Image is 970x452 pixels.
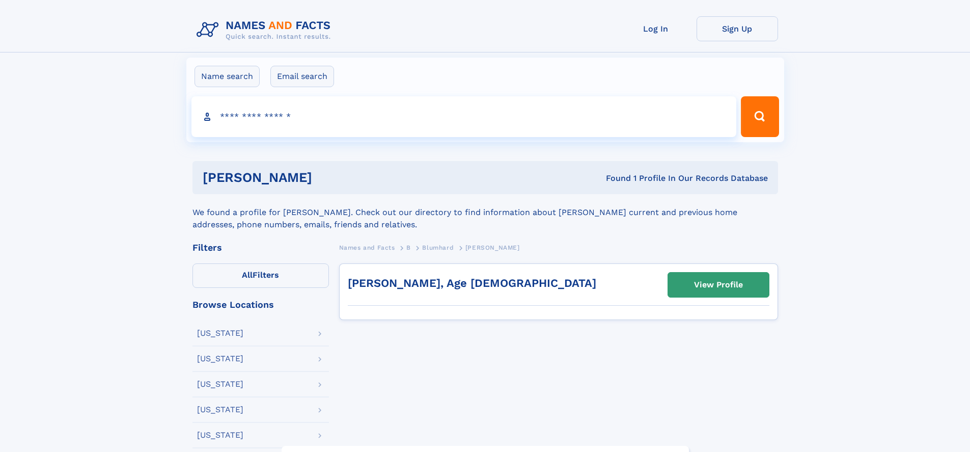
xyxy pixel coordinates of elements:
img: Logo Names and Facts [192,16,339,44]
h1: [PERSON_NAME] [203,171,459,184]
a: [PERSON_NAME], Age [DEMOGRAPHIC_DATA] [348,277,596,289]
span: All [242,270,253,280]
div: We found a profile for [PERSON_NAME]. Check out our directory to find information about [PERSON_N... [192,194,778,231]
div: Browse Locations [192,300,329,309]
span: B [406,244,411,251]
div: Filters [192,243,329,252]
div: [US_STATE] [197,355,243,363]
div: [US_STATE] [197,406,243,414]
a: Sign Up [697,16,778,41]
div: View Profile [694,273,743,297]
div: [US_STATE] [197,431,243,439]
span: Blumhard [422,244,454,251]
a: View Profile [668,273,769,297]
div: [US_STATE] [197,329,243,337]
div: [US_STATE] [197,380,243,388]
span: [PERSON_NAME] [465,244,520,251]
label: Name search [195,66,260,87]
div: Found 1 Profile In Our Records Database [459,173,768,184]
a: Blumhard [422,241,454,254]
input: search input [191,96,737,137]
a: Names and Facts [339,241,395,254]
label: Email search [270,66,334,87]
button: Search Button [741,96,779,137]
a: Log In [615,16,697,41]
a: B [406,241,411,254]
label: Filters [192,263,329,288]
